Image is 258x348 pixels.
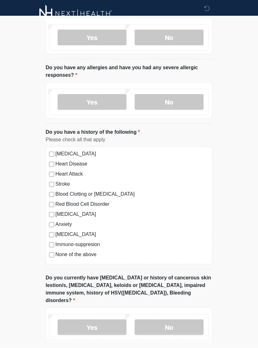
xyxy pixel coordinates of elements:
label: Do you have a history of the following [46,128,140,136]
input: Heart Disease [49,162,54,167]
label: [MEDICAL_DATA] [55,150,209,158]
input: Blood Clotting or [MEDICAL_DATA] [49,192,54,197]
label: Yes [58,94,126,110]
input: None of the above [49,252,54,257]
input: Stroke [49,182,54,187]
label: Yes [58,30,126,45]
label: Heart Attack [55,170,209,178]
label: Red Blood Cell Disorder [55,200,209,208]
label: Yes [58,319,126,335]
label: Heart Disease [55,160,209,168]
label: Blood Clotting or [MEDICAL_DATA] [55,190,209,198]
label: No [135,319,204,335]
label: Anxiety [55,221,209,228]
input: Anxiety [49,222,54,227]
label: [MEDICAL_DATA] [55,210,209,218]
label: Immuno-suppresion [55,241,209,248]
label: No [135,30,204,45]
input: [MEDICAL_DATA] [49,232,54,237]
label: Do you have any allergies and have you had any severe allergic responses? [46,64,212,79]
img: Next-Health Logo [39,5,112,22]
label: Do you currently have [MEDICAL_DATA] or history of cancerous skin lestion/s, [MEDICAL_DATA], kelo... [46,274,212,304]
label: [MEDICAL_DATA] [55,231,209,238]
label: None of the above [55,251,209,258]
input: [MEDICAL_DATA] [49,212,54,217]
input: Immuno-suppresion [49,242,54,247]
div: Please check all that apply [46,136,212,143]
input: [MEDICAL_DATA] [49,152,54,157]
input: Heart Attack [49,172,54,177]
input: Red Blood Cell Disorder [49,202,54,207]
label: No [135,94,204,110]
label: Stroke [55,180,209,188]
